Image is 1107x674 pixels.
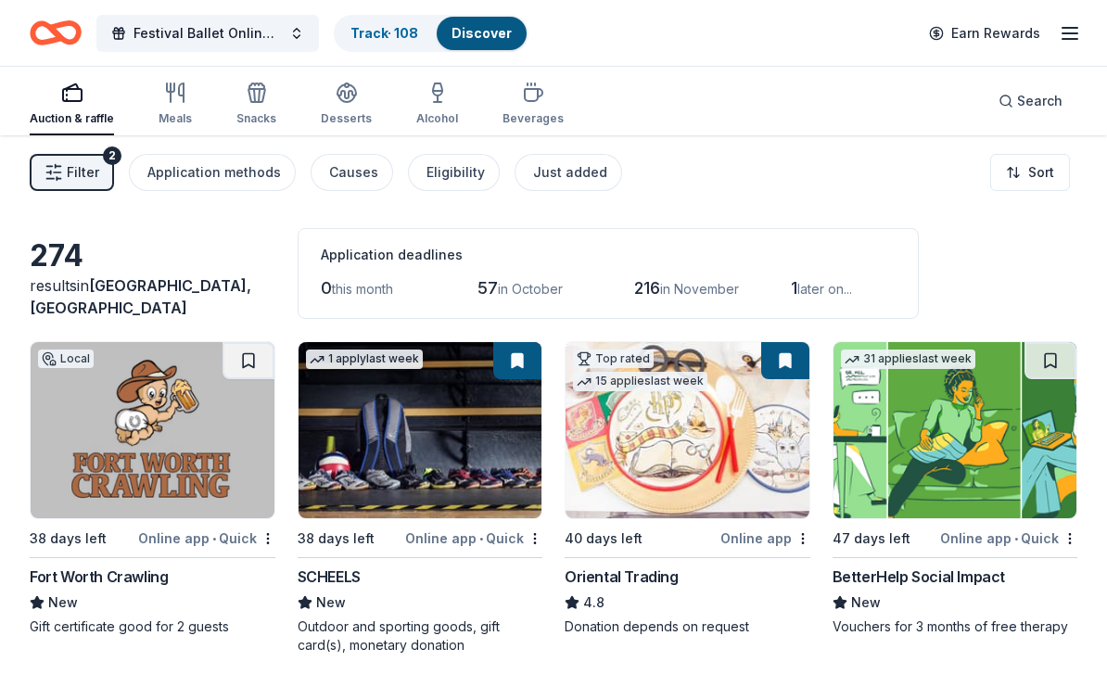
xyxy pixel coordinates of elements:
div: Top rated [573,350,654,368]
button: Search [984,83,1077,120]
button: Filter2 [30,154,114,191]
div: BetterHelp Social Impact [833,566,1005,588]
img: Image for Oriental Trading [566,342,809,518]
div: 47 days left [833,528,910,550]
span: Festival Ballet Online Auction [134,22,282,45]
button: Causes [311,154,393,191]
span: 0 [321,278,332,298]
button: Just added [515,154,622,191]
span: in October [498,281,563,297]
a: Discover [452,25,512,41]
button: Eligibility [408,154,500,191]
div: Desserts [321,111,372,126]
span: Filter [67,161,99,184]
span: • [479,531,483,546]
div: Online app Quick [940,527,1077,550]
div: Causes [329,161,378,184]
div: Gift certificate good for 2 guests [30,617,275,636]
span: New [48,591,78,614]
button: Beverages [503,74,564,135]
div: Oriental Trading [565,566,679,588]
div: 15 applies last week [573,372,707,391]
div: Application deadlines [321,244,896,266]
div: 40 days left [565,528,643,550]
div: Application methods [147,161,281,184]
div: 38 days left [298,528,375,550]
span: New [851,591,881,614]
button: Auction & raffle [30,74,114,135]
span: 57 [477,278,498,298]
span: • [1014,531,1018,546]
div: 38 days left [30,528,107,550]
a: Track· 108 [350,25,418,41]
button: Sort [990,154,1070,191]
div: Just added [533,161,607,184]
button: Meals [159,74,192,135]
div: results [30,274,275,319]
span: 1 [791,278,797,298]
div: Online app Quick [138,527,275,550]
span: 216 [634,278,660,298]
div: 274 [30,237,275,274]
span: in November [660,281,739,297]
img: Image for SCHEELS [299,342,542,518]
a: Home [30,11,82,55]
div: Local [38,350,94,368]
button: Application methods [129,154,296,191]
div: Vouchers for 3 months of free therapy [833,617,1078,636]
span: Search [1017,90,1062,112]
div: Online app Quick [405,527,542,550]
div: Online app [720,527,810,550]
div: Donation depends on request [565,617,810,636]
div: Outdoor and sporting goods, gift card(s), monetary donation [298,617,543,655]
span: New [316,591,346,614]
div: Fort Worth Crawling [30,566,168,588]
a: Image for SCHEELS1 applylast week38 days leftOnline app•QuickSCHEELSNewOutdoor and sporting goods... [298,341,543,655]
div: Beverages [503,111,564,126]
div: 2 [103,146,121,165]
button: Alcohol [416,74,458,135]
span: • [212,531,216,546]
a: Image for Fort Worth CrawlingLocal38 days leftOnline app•QuickFort Worth CrawlingNewGift certific... [30,341,275,636]
div: Alcohol [416,111,458,126]
div: 1 apply last week [306,350,423,369]
span: [GEOGRAPHIC_DATA], [GEOGRAPHIC_DATA] [30,276,251,317]
a: Image for BetterHelp Social Impact31 applieslast week47 days leftOnline app•QuickBetterHelp Socia... [833,341,1078,636]
button: Track· 108Discover [334,15,528,52]
div: SCHEELS [298,566,361,588]
button: Festival Ballet Online Auction [96,15,319,52]
img: Image for Fort Worth Crawling [31,342,274,518]
img: Image for BetterHelp Social Impact [833,342,1077,518]
button: Desserts [321,74,372,135]
div: Meals [159,111,192,126]
span: this month [332,281,393,297]
span: later on... [797,281,852,297]
a: Earn Rewards [918,17,1051,50]
span: Sort [1028,161,1054,184]
div: Eligibility [426,161,485,184]
span: 4.8 [583,591,604,614]
span: in [30,276,251,317]
button: Snacks [236,74,276,135]
div: Snacks [236,111,276,126]
a: Image for Oriental TradingTop rated15 applieslast week40 days leftOnline appOriental Trading4.8Do... [565,341,810,636]
div: Auction & raffle [30,111,114,126]
div: 31 applies last week [841,350,975,369]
